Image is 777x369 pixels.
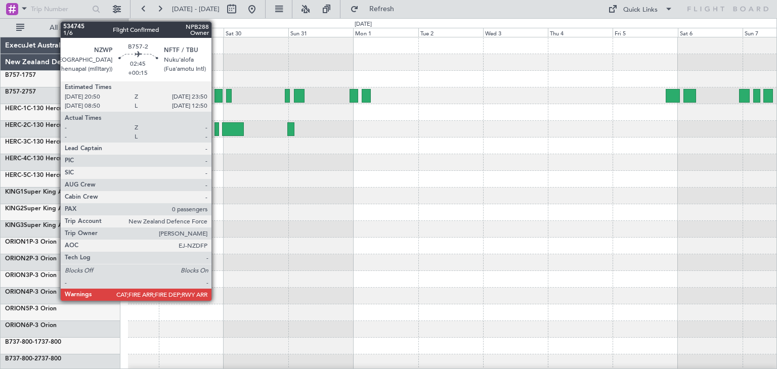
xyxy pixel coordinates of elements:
[5,306,29,312] span: ORION5
[5,172,70,178] a: HERC-5C-130 Hercules
[5,206,79,212] a: KING2Super King Air 200
[346,1,406,17] button: Refresh
[224,28,288,37] div: Sat 30
[603,1,678,17] button: Quick Links
[130,20,147,29] div: [DATE]
[613,28,677,37] div: Fri 5
[5,156,70,162] a: HERC-4C-130 Hercules
[5,156,27,162] span: HERC-4
[5,206,24,212] span: KING2
[5,72,36,78] a: B757-1757
[361,6,403,13] span: Refresh
[5,106,70,112] a: HERC-1C-130 Hercules
[5,322,29,329] span: ORION6
[172,5,220,14] span: [DATE] - [DATE]
[5,89,36,95] a: B757-2757
[5,72,25,78] span: B757-1
[483,28,548,37] div: Wed 3
[5,322,57,329] a: ORION6P-3 Orion
[5,139,70,145] a: HERC-3C-130 Hercules
[548,28,613,37] div: Thu 4
[5,339,38,345] span: B737-800-1
[5,106,27,112] span: HERC-1
[5,289,57,295] a: ORION4P-3 Orion
[159,28,224,37] div: Fri 29
[5,256,57,262] a: ORION2P-3 Orion
[623,5,658,15] div: Quick Links
[5,272,29,279] span: ORION3
[5,256,29,262] span: ORION2
[5,122,27,128] span: HERC-2
[353,28,418,37] div: Mon 1
[5,189,79,195] a: KING1Super King Air 200
[5,222,24,228] span: KING3
[5,239,29,245] span: ORION1
[5,306,57,312] a: ORION5P-3 Orion
[5,139,27,145] span: HERC-3
[5,339,61,345] a: B737-800-1737-800
[31,2,89,17] input: Trip Number
[5,122,70,128] a: HERC-2C-130 Hercules
[5,189,24,195] span: KING1
[5,356,61,362] a: B737-800-2737-800
[5,89,25,95] span: B757-2
[678,28,743,37] div: Sat 6
[288,28,353,37] div: Sun 31
[11,20,110,36] button: All Aircraft
[26,24,107,31] span: All Aircraft
[5,272,57,279] a: ORION3P-3 Orion
[5,172,27,178] span: HERC-5
[5,239,57,245] a: ORION1P-3 Orion
[418,28,483,37] div: Tue 2
[5,289,29,295] span: ORION4
[5,222,79,228] a: KING3Super King Air 200
[5,356,38,362] span: B737-800-2
[355,20,372,29] div: [DATE]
